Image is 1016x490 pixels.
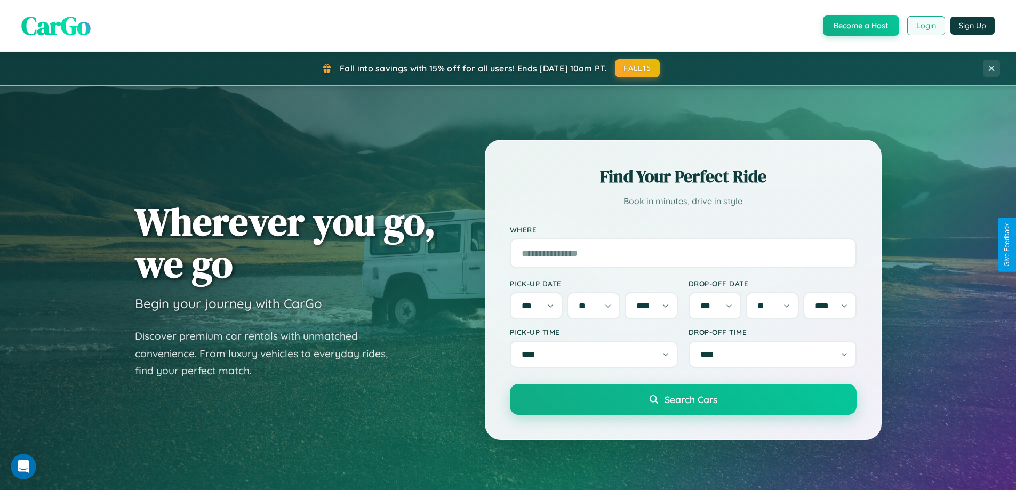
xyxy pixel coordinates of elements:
h1: Wherever you go, we go [135,200,436,285]
span: Search Cars [665,393,717,405]
iframe: Intercom live chat [11,454,36,479]
p: Book in minutes, drive in style [510,194,857,209]
span: CarGo [21,8,91,43]
h2: Find Your Perfect Ride [510,165,857,188]
button: FALL15 [615,59,660,77]
button: Login [907,16,945,35]
p: Discover premium car rentals with unmatched convenience. From luxury vehicles to everyday rides, ... [135,327,402,380]
label: Drop-off Time [689,327,857,336]
h3: Begin your journey with CarGo [135,295,322,311]
span: Fall into savings with 15% off for all users! Ends [DATE] 10am PT. [340,63,607,74]
label: Pick-up Date [510,279,678,288]
div: Give Feedback [1003,223,1011,267]
button: Search Cars [510,384,857,415]
label: Where [510,225,857,234]
button: Sign Up [950,17,995,35]
button: Become a Host [823,15,899,36]
label: Pick-up Time [510,327,678,336]
label: Drop-off Date [689,279,857,288]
